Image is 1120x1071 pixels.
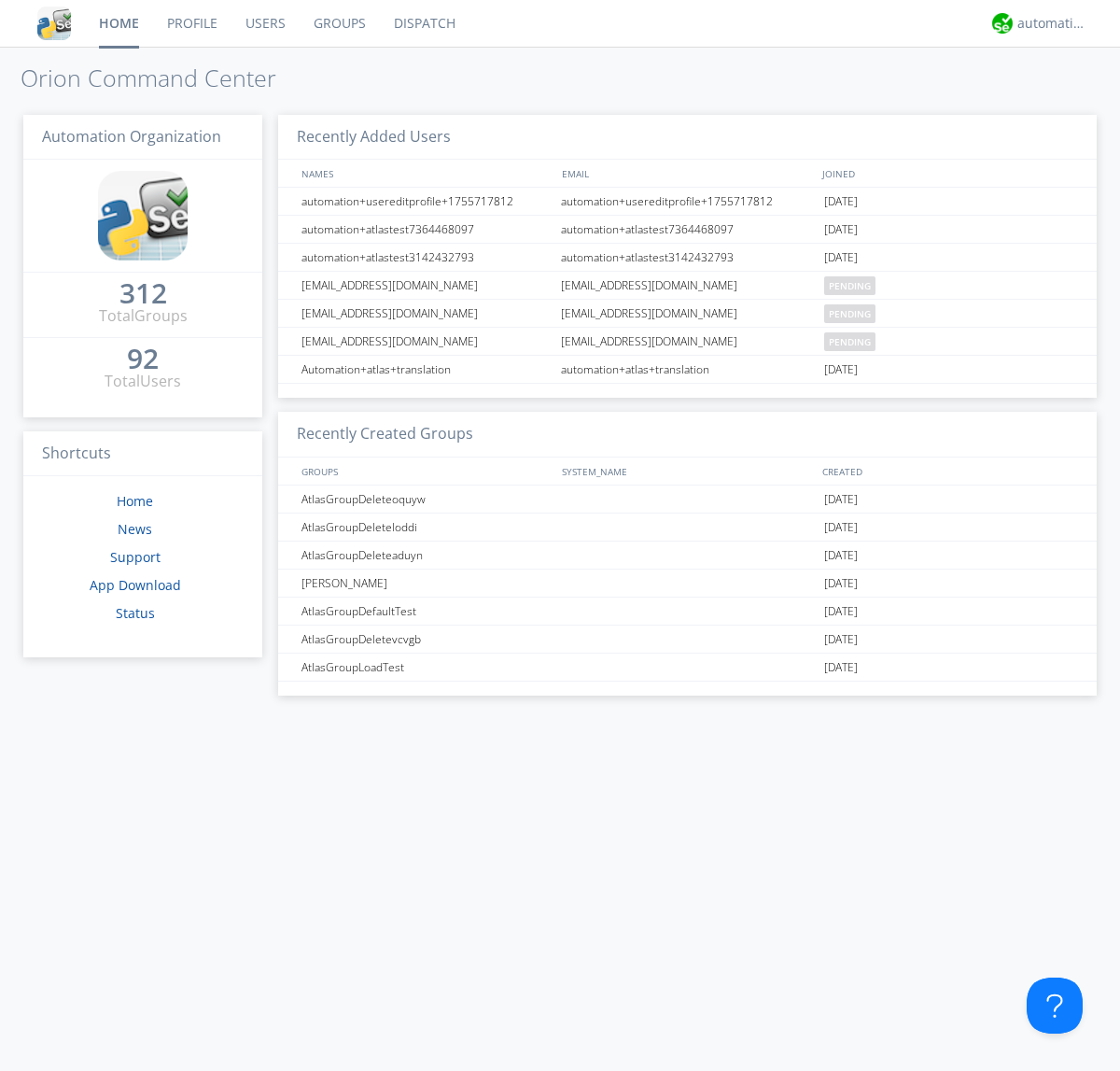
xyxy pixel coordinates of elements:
[824,332,875,351] span: pending
[824,304,875,323] span: pending
[119,284,167,303] div: 312
[297,626,555,653] div: AtlasGroupDeletevcvgb
[278,188,1097,216] a: automation+usereditprofile+1755717812automation+usereditprofile+1755717812[DATE]
[557,160,818,187] div: EMAIL
[37,7,71,40] img: cddb5a64eb264b2086981ab96f4c1ba7
[119,284,167,305] a: 312
[297,654,555,681] div: AtlasGroupLoadTest
[297,356,555,383] div: Automation+atlas+translation
[110,548,161,566] a: Support
[297,598,555,625] div: AtlasGroupDefaultTest
[1017,14,1087,33] div: automation+atlas
[116,604,155,622] a: Status
[118,520,152,538] a: News
[556,188,819,215] div: automation+usereditprofile+1755717812
[297,514,555,541] div: AtlasGroupDeleteloddi
[824,514,858,542] span: [DATE]
[278,272,1097,300] a: [EMAIL_ADDRESS][DOMAIN_NAME][EMAIL_ADDRESS][DOMAIN_NAME]pending
[297,458,553,485] div: GROUPS
[824,542,858,570] span: [DATE]
[824,486,858,514] span: [DATE]
[127,349,159,368] div: 92
[117,492,153,510] a: Home
[278,654,1097,682] a: AtlasGroupLoadTest[DATE]
[824,188,858,216] span: [DATE]
[297,542,555,569] div: AtlasGroupDeleteaduyn
[297,216,555,243] div: automation+atlastest7364468097
[127,349,159,371] a: 92
[556,272,819,299] div: [EMAIL_ADDRESS][DOMAIN_NAME]
[297,300,555,327] div: [EMAIL_ADDRESS][DOMAIN_NAME]
[556,216,819,243] div: automation+atlastest7364468097
[297,188,555,215] div: automation+usereditprofile+1755717812
[297,244,555,271] div: automation+atlastest3142432793
[105,371,181,392] div: Total Users
[824,570,858,598] span: [DATE]
[98,171,188,261] img: cddb5a64eb264b2086981ab96f4c1ba7
[556,300,819,327] div: [EMAIL_ADDRESS][DOMAIN_NAME]
[824,654,858,682] span: [DATE]
[556,328,819,355] div: [EMAIL_ADDRESS][DOMAIN_NAME]
[556,244,819,271] div: automation+atlastest3142432793
[824,244,858,272] span: [DATE]
[278,356,1097,384] a: Automation+atlas+translationautomation+atlas+translation[DATE]
[23,431,262,477] h3: Shortcuts
[824,598,858,626] span: [DATE]
[278,486,1097,514] a: AtlasGroupDeleteoquyw[DATE]
[297,570,555,597] div: [PERSON_NAME]
[42,126,221,147] span: Automation Organization
[278,412,1097,458] h3: Recently Created Groups
[278,626,1097,654] a: AtlasGroupDeletevcvgb[DATE]
[556,356,819,383] div: automation+atlas+translation
[824,216,858,244] span: [DATE]
[90,576,181,594] a: App Download
[297,486,555,513] div: AtlasGroupDeleteoquyw
[824,626,858,654] span: [DATE]
[278,300,1097,328] a: [EMAIL_ADDRESS][DOMAIN_NAME][EMAIL_ADDRESS][DOMAIN_NAME]pending
[818,458,1079,485] div: CREATED
[278,328,1097,356] a: [EMAIL_ADDRESS][DOMAIN_NAME][EMAIL_ADDRESS][DOMAIN_NAME]pending
[992,13,1013,34] img: d2d01cd9b4174d08988066c6d424eccd
[297,160,553,187] div: NAMES
[278,570,1097,598] a: [PERSON_NAME][DATE]
[99,305,188,327] div: Total Groups
[1027,978,1083,1034] iframe: Toggle Customer Support
[278,244,1097,272] a: automation+atlastest3142432793automation+atlastest3142432793[DATE]
[278,514,1097,542] a: AtlasGroupDeleteloddi[DATE]
[297,328,555,355] div: [EMAIL_ADDRESS][DOMAIN_NAME]
[557,458,818,485] div: SYSTEM_NAME
[824,356,858,384] span: [DATE]
[297,272,555,299] div: [EMAIL_ADDRESS][DOMAIN_NAME]
[278,542,1097,570] a: AtlasGroupDeleteaduyn[DATE]
[824,276,875,295] span: pending
[278,216,1097,244] a: automation+atlastest7364468097automation+atlastest7364468097[DATE]
[278,598,1097,626] a: AtlasGroupDefaultTest[DATE]
[818,160,1079,187] div: JOINED
[278,115,1097,161] h3: Recently Added Users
